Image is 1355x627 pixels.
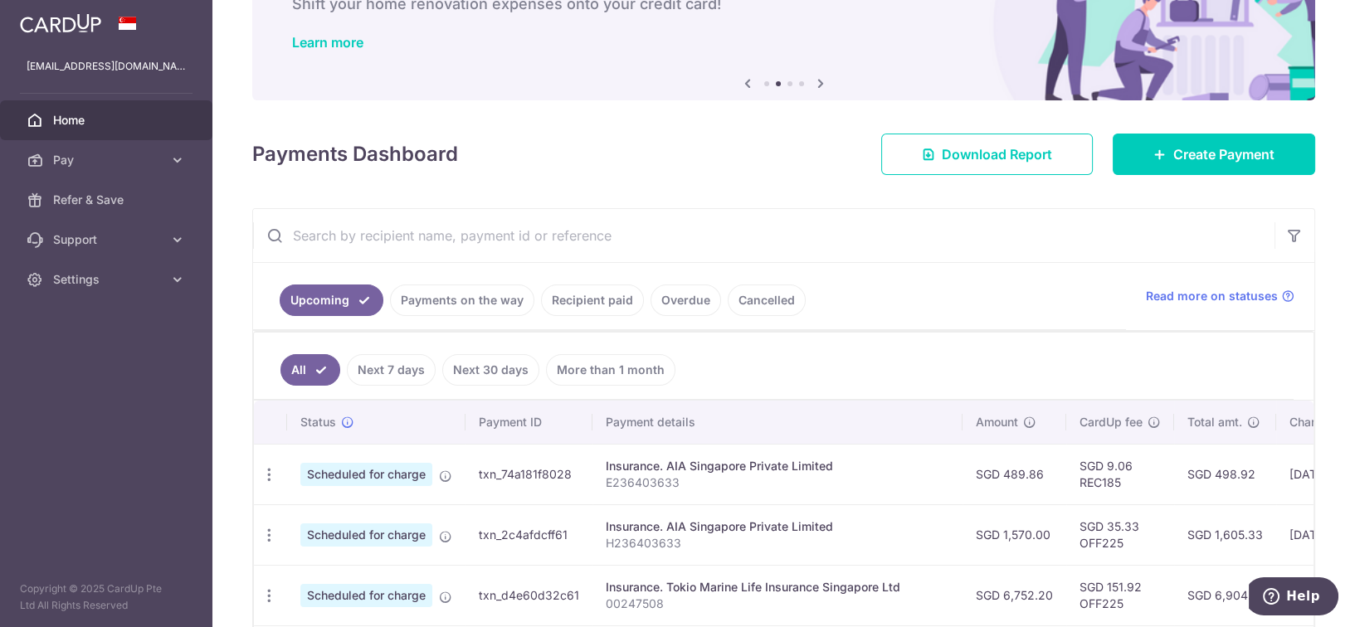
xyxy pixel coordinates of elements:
[465,444,592,504] td: txn_74a181f8028
[606,474,949,491] p: E236403633
[1174,565,1276,625] td: SGD 6,904.12
[1249,577,1338,619] iframe: Opens a widget where you can find more information
[27,58,186,75] p: [EMAIL_ADDRESS][DOMAIN_NAME]
[465,401,592,444] th: Payment ID
[1113,134,1315,175] a: Create Payment
[465,504,592,565] td: txn_2c4afdcff61
[1174,504,1276,565] td: SGD 1,605.33
[606,458,949,474] div: Insurance. AIA Singapore Private Limited
[252,139,458,169] h4: Payments Dashboard
[606,518,949,535] div: Insurance. AIA Singapore Private Limited
[651,284,721,316] a: Overdue
[1174,444,1276,504] td: SGD 498.92
[53,231,163,248] span: Support
[728,284,806,316] a: Cancelled
[347,354,436,386] a: Next 7 days
[20,13,101,33] img: CardUp
[53,192,163,208] span: Refer & Save
[976,414,1018,430] span: Amount
[592,401,963,444] th: Payment details
[546,354,675,386] a: More than 1 month
[280,354,340,386] a: All
[1146,288,1294,304] a: Read more on statuses
[963,444,1066,504] td: SGD 489.86
[963,565,1066,625] td: SGD 6,752.20
[390,284,534,316] a: Payments on the way
[1066,565,1174,625] td: SGD 151.92 OFF225
[881,134,1093,175] a: Download Report
[253,209,1275,262] input: Search by recipient name, payment id or reference
[963,504,1066,565] td: SGD 1,570.00
[53,271,163,288] span: Settings
[1173,144,1275,164] span: Create Payment
[300,523,432,547] span: Scheduled for charge
[300,584,432,607] span: Scheduled for charge
[1080,414,1143,430] span: CardUp fee
[53,152,163,168] span: Pay
[1066,444,1174,504] td: SGD 9.06 REC185
[1066,504,1174,565] td: SGD 35.33 OFF225
[541,284,644,316] a: Recipient paid
[606,595,949,612] p: 00247508
[606,535,949,552] p: H236403633
[292,34,363,51] a: Learn more
[442,354,539,386] a: Next 30 days
[300,414,336,430] span: Status
[53,112,163,129] span: Home
[465,565,592,625] td: txn_d4e60d32c61
[942,144,1052,164] span: Download Report
[606,579,949,595] div: Insurance. Tokio Marine Life Insurance Singapore Ltd
[300,463,432,486] span: Scheduled for charge
[280,284,383,316] a: Upcoming
[1187,414,1242,430] span: Total amt.
[1146,288,1278,304] span: Read more on statuses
